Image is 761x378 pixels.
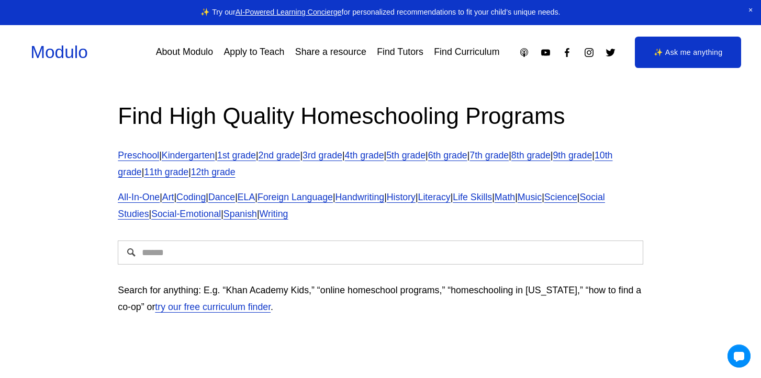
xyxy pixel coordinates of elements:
[155,302,271,312] a: try our free curriculum finder
[335,192,385,202] a: Handwriting
[118,282,643,316] p: Search for anything: E.g. “Khan Academy Kids,” “online homeschool programs,” “homeschooling in [U...
[260,209,288,219] a: Writing
[259,150,300,161] a: 2nd grade
[162,150,215,161] a: Kindergarten
[519,47,530,58] a: Apple Podcasts
[217,150,256,161] a: 1st grade
[118,192,605,219] a: Social Studies
[544,192,577,202] a: Science
[176,192,206,202] a: Coding
[418,192,451,202] a: Literacy
[118,240,643,265] input: Search
[635,37,741,68] a: ✨ Ask me anything
[156,43,213,61] a: About Modulo
[495,192,515,202] a: Math
[151,209,221,219] a: Social-Emotional
[518,192,542,202] a: Music
[584,47,595,58] a: Instagram
[540,47,551,58] a: YouTube
[162,192,174,202] a: Art
[434,43,499,61] a: Find Curriculum
[377,43,423,61] a: Find Tutors
[553,150,592,161] a: 9th grade
[511,150,551,161] a: 8th grade
[345,150,384,161] a: 4th grade
[295,43,366,61] a: Share a resource
[386,150,426,161] a: 5th grade
[469,150,509,161] a: 7th grade
[30,42,88,62] a: Modulo
[223,209,257,219] a: Spanish
[118,189,643,223] p: | | | | | | | | | | | | | | | |
[428,150,467,161] a: 6th grade
[118,150,612,177] a: 10th grade
[118,147,643,181] p: | | | | | | | | | | | | |
[118,101,643,131] h2: Find High Quality Homeschooling Programs
[453,192,492,202] a: Life Skills
[118,192,160,202] a: All-In-One
[118,150,159,161] a: Preschool
[238,192,255,202] a: ELA
[208,192,235,202] a: Dance
[303,150,342,161] a: 3rd grade
[387,192,416,202] a: History
[191,167,236,177] a: 12th grade
[236,8,342,16] a: AI-Powered Learning Concierge
[144,167,188,177] a: 11th grade
[223,43,284,61] a: Apply to Teach
[562,47,573,58] a: Facebook
[258,192,333,202] a: Foreign Language
[605,47,616,58] a: Twitter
